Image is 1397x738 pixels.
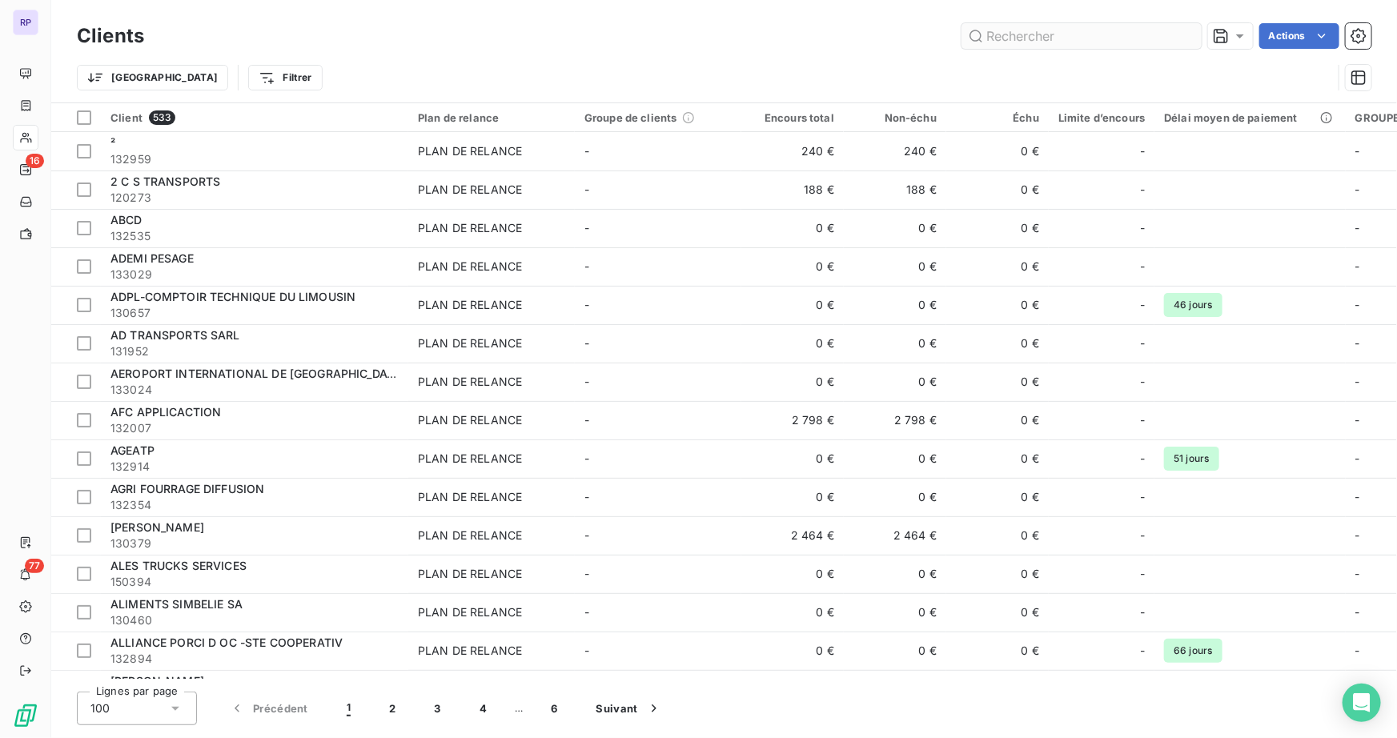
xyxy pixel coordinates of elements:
span: 120273 [110,190,399,206]
span: ² [110,136,115,150]
td: 0 € [946,132,1049,170]
span: - [584,182,589,196]
div: PLAN DE RELANCE [418,412,522,428]
td: 240 € [844,132,946,170]
span: - [584,567,589,580]
span: - [1355,567,1360,580]
span: - [584,413,589,427]
div: PLAN DE RELANCE [418,643,522,659]
span: - [1355,336,1360,350]
td: 0 € [844,670,946,708]
td: 2 464 € [844,516,946,555]
div: PLAN DE RELANCE [418,566,522,582]
span: - [1355,528,1360,542]
span: 2 C S TRANSPORTS [110,174,220,188]
input: Rechercher [961,23,1202,49]
span: … [506,696,532,721]
span: - [1355,221,1360,235]
div: PLAN DE RELANCE [418,489,522,505]
span: ABCD [110,213,143,227]
span: Client [110,111,143,124]
span: 132007 [110,420,399,436]
span: AEROPORT INTERNATIONAL DE [GEOGRAPHIC_DATA] [110,367,405,380]
td: 0 € [741,324,844,363]
span: 16 [26,154,44,168]
span: - [1140,566,1145,582]
td: 0 € [946,478,1049,516]
td: 0 € [946,516,1049,555]
span: - [1355,605,1360,619]
span: 46 jours [1164,293,1222,317]
span: [PERSON_NAME] [110,520,204,534]
span: 150394 [110,574,399,590]
button: 2 [370,692,415,725]
span: ALLIANCE PORCI D OC -STE COOPERATIV [110,636,343,649]
span: 132894 [110,651,399,667]
td: 0 € [946,593,1049,632]
td: 0 € [946,247,1049,286]
span: 133029 [110,267,399,283]
button: 6 [532,692,576,725]
span: AGEATP [110,443,155,457]
td: 0 € [946,170,1049,209]
span: - [1355,490,1360,503]
div: Plan de relance [418,111,565,124]
div: PLAN DE RELANCE [418,143,522,159]
span: - [584,259,589,273]
div: PLAN DE RELANCE [418,374,522,390]
span: 1 [347,700,351,716]
span: - [1140,374,1145,390]
div: Open Intercom Messenger [1343,684,1381,722]
span: 51 jours [1164,447,1218,471]
button: Précédent [210,692,327,725]
div: Échu [956,111,1039,124]
span: 132914 [110,459,399,475]
span: - [584,605,589,619]
span: AFC APPLICACTION [110,405,221,419]
div: PLAN DE RELANCE [418,259,522,275]
td: 0 € [844,439,946,478]
span: 133024 [110,382,399,398]
span: Groupe de clients [584,111,677,124]
td: 240 € [741,132,844,170]
td: 2 464 € [741,516,844,555]
span: - [584,336,589,350]
div: PLAN DE RELANCE [418,297,522,313]
span: 100 [90,700,110,716]
span: 132354 [110,497,399,513]
td: 2 798 € [741,401,844,439]
span: - [1140,412,1145,428]
span: - [1355,413,1360,427]
span: ADEMI PESAGE [110,251,194,265]
button: 3 [415,692,460,725]
span: - [584,298,589,311]
div: PLAN DE RELANCE [418,182,522,198]
div: PLAN DE RELANCE [418,335,522,351]
span: - [584,144,589,158]
div: Délai moyen de paiement [1164,111,1335,124]
span: - [584,221,589,235]
td: 0 € [741,363,844,401]
td: 0 € [946,555,1049,593]
div: RP [13,10,38,35]
td: 0 € [741,555,844,593]
span: [PERSON_NAME] [110,674,204,688]
td: 0 € [844,247,946,286]
td: 0 € [844,286,946,324]
div: PLAN DE RELANCE [418,527,522,543]
td: 188 € [844,170,946,209]
span: - [1355,451,1360,465]
td: 0 € [844,632,946,670]
span: AD TRANSPORTS SARL [110,328,240,342]
button: Suivant [577,692,681,725]
td: 0 € [844,209,946,247]
td: 0 € [741,439,844,478]
span: - [1140,451,1145,467]
span: ALES TRUCKS SERVICES [110,559,247,572]
span: - [1140,259,1145,275]
td: 0 € [741,632,844,670]
span: 130379 [110,535,399,551]
span: - [584,490,589,503]
span: 132959 [110,151,399,167]
span: - [1355,298,1360,311]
